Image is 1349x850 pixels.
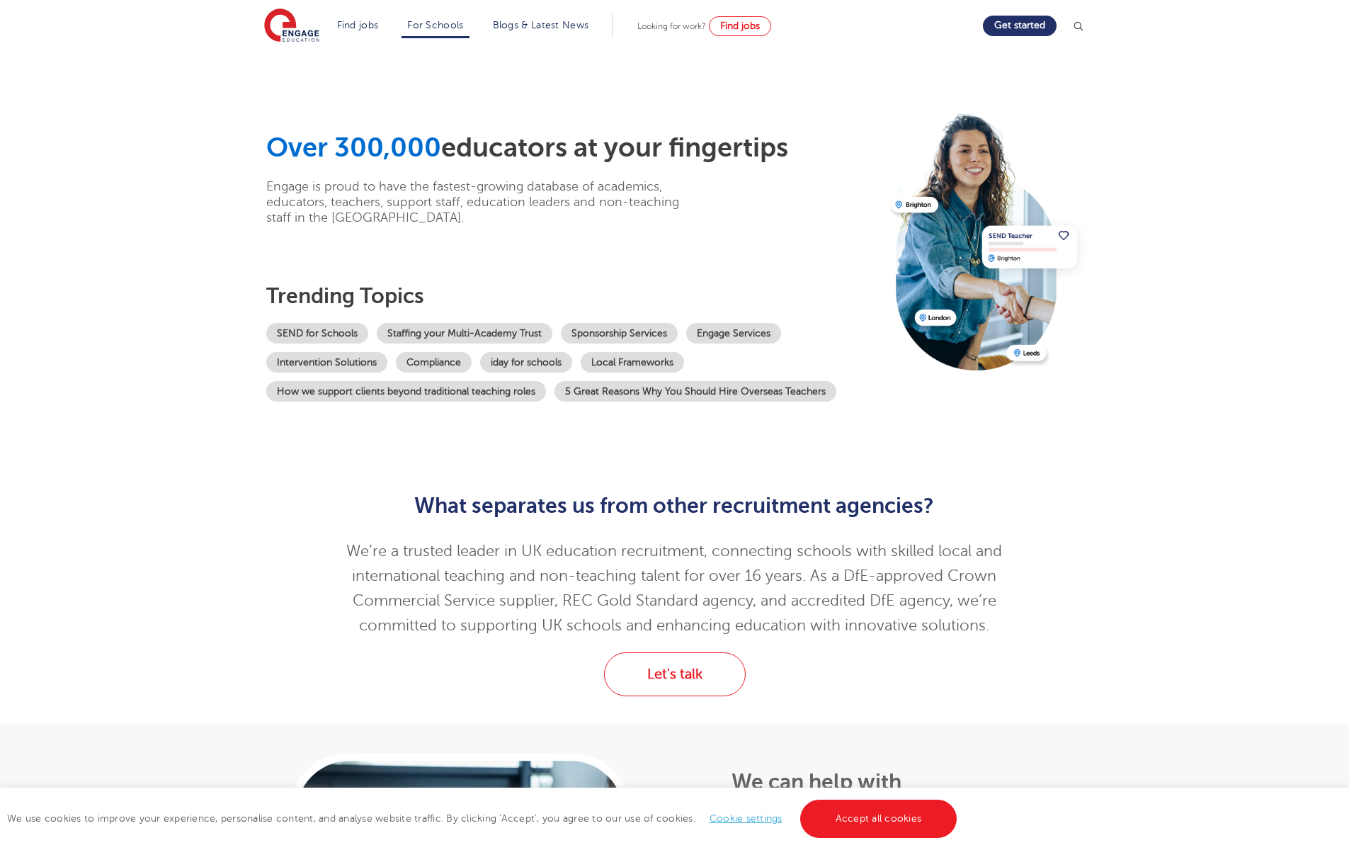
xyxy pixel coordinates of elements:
a: SEND for Schools [266,323,368,344]
a: iday for schools [480,352,572,373]
a: 5 Great Reasons Why You Should Hire Overseas Teachers [554,381,836,402]
a: Accept all cookies [800,800,957,838]
a: Sponsorship Services [561,323,678,344]
a: Get started [983,16,1057,36]
h3: Trending topics [266,283,881,309]
h2: We can help with [732,770,1047,794]
a: Compliance [396,352,472,373]
a: Staffing your Multi-Academy Trust [377,323,552,344]
h2: What separates us from other recruitment agencies? [327,494,1022,518]
a: Cookie settings [710,813,782,824]
a: Let's talk [604,652,746,696]
p: Engage is proud to have the fastest-growing database of academics, educators, teachers, support s... [266,178,702,225]
img: Engage Education [264,8,319,44]
span: We use cookies to improve your experience, personalise content, and analyse website traffic. By c... [7,813,960,824]
p: We’re a trusted leader in UK education recruitment, connecting schools with skilled local and int... [327,539,1022,638]
a: Blogs & Latest News [493,20,589,30]
a: Find jobs [337,20,379,30]
a: Find jobs [709,16,771,36]
h1: educators at your fingertips [266,132,881,164]
a: Local Frameworks [581,352,684,373]
a: How we support clients beyond traditional teaching roles [266,381,546,402]
a: For Schools [407,20,463,30]
span: Looking for work? [637,21,706,31]
span: Over 300,000 [266,132,441,163]
span: Find jobs [720,21,760,31]
a: Engage Services [686,323,781,344]
a: Intervention Solutions [266,352,387,373]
